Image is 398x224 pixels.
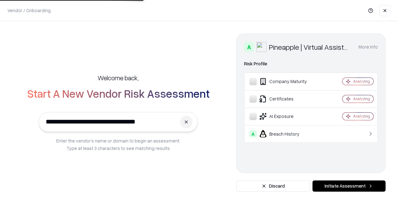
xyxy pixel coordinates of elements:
[244,60,378,68] div: Risk Profile
[269,42,351,52] div: Pineapple | Virtual Assistant Agency
[249,130,257,138] div: A
[249,95,324,103] div: Certificates
[236,180,310,192] button: Discard
[257,42,266,52] img: Pineapple | Virtual Assistant Agency
[353,79,370,84] div: Analyzing
[7,7,51,14] p: Vendor / Onboarding
[56,137,180,152] p: Enter the vendor’s name or domain to begin an assessment. Type at least 3 characters to see match...
[27,87,210,100] h2: Start A New Vendor Risk Assessment
[353,114,370,119] div: Analyzing
[98,73,139,82] h5: Welcome back,
[353,96,370,101] div: Analyzing
[249,113,324,120] div: AI Exposure
[249,130,324,138] div: Breach History
[359,41,378,53] button: More info
[244,42,254,52] div: A
[312,180,386,192] button: Initiate Assessment
[249,78,324,85] div: Company Maturity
